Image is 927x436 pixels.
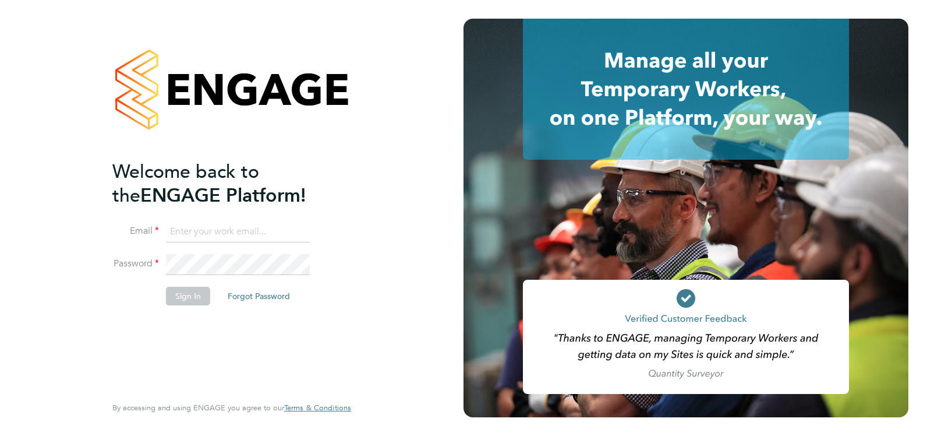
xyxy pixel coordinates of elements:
[284,403,351,413] span: Terms & Conditions
[112,403,351,413] span: By accessing and using ENGAGE you agree to our
[218,287,299,305] button: Forgot Password
[166,287,210,305] button: Sign In
[112,225,159,237] label: Email
[112,258,159,270] label: Password
[284,403,351,413] a: Terms & Conditions
[112,160,259,207] span: Welcome back to the
[112,160,339,208] h2: ENGAGE Platform!
[166,221,310,242] input: Enter your work email...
